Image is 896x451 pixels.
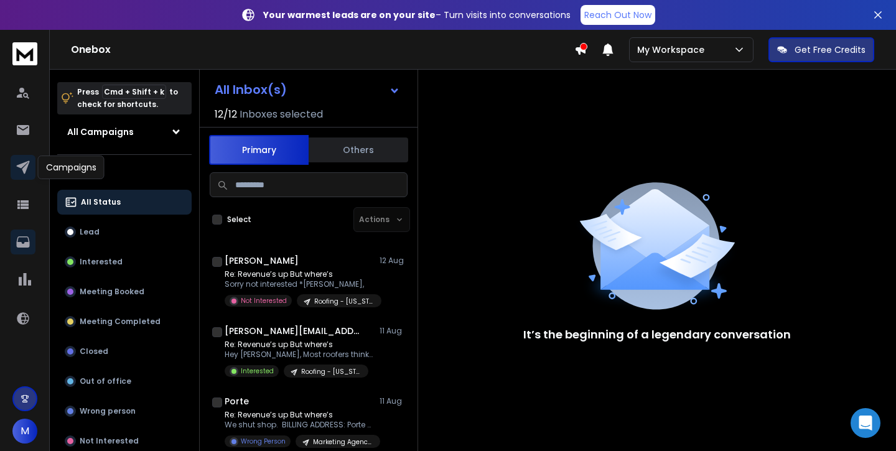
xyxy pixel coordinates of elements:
[80,287,144,297] p: Meeting Booked
[263,9,436,21] strong: Your warmest leads are on your site
[584,9,651,21] p: Reach Out Now
[81,197,121,207] p: All Status
[80,346,108,356] p: Closed
[102,85,166,99] span: Cmd + Shift + k
[225,269,374,279] p: Re: Revenue’s up But where’s
[12,419,37,444] button: M
[225,420,374,430] p: We shut shop. BILLING ADDRESS: Porte Advertising c/o
[313,437,373,447] p: Marketing Agencies - Bookkeeping and CFO offer
[57,369,192,394] button: Out of office
[80,406,136,416] p: Wrong person
[77,86,178,111] p: Press to check for shortcuts.
[225,340,374,350] p: Re: Revenue’s up But where’s
[57,119,192,144] button: All Campaigns
[38,156,105,179] div: Campaigns
[523,326,791,343] p: It’s the beginning of a legendary conversation
[309,136,408,164] button: Others
[67,126,134,138] h1: All Campaigns
[12,42,37,65] img: logo
[57,399,192,424] button: Wrong person
[225,325,362,337] h1: [PERSON_NAME][EMAIL_ADDRESS][DOMAIN_NAME]
[225,279,374,289] p: Sorry not interested *[PERSON_NAME],
[637,44,709,56] p: My Workspace
[205,77,410,102] button: All Inbox(s)
[80,227,100,237] p: Lead
[57,309,192,334] button: Meeting Completed
[241,366,274,376] p: Interested
[241,437,286,446] p: Wrong Person
[227,215,251,225] label: Select
[57,165,192,182] h3: Filters
[768,37,874,62] button: Get Free Credits
[57,220,192,244] button: Lead
[80,257,123,267] p: Interested
[209,135,309,165] button: Primary
[263,9,571,21] p: – Turn visits into conversations
[225,350,374,360] p: Hey [PERSON_NAME], Most roofers think cash
[314,297,374,306] p: Roofing - [US_STATE] - Bookkeeping Offer
[71,42,574,57] h1: Onebox
[80,436,139,446] p: Not Interested
[851,408,880,438] div: Open Intercom Messenger
[80,376,131,386] p: Out of office
[380,256,408,266] p: 12 Aug
[225,395,249,407] h1: Porte
[225,410,374,420] p: Re: Revenue’s up But where’s
[215,107,237,122] span: 12 / 12
[57,190,192,215] button: All Status
[57,279,192,304] button: Meeting Booked
[215,83,287,96] h1: All Inbox(s)
[80,317,161,327] p: Meeting Completed
[380,396,408,406] p: 11 Aug
[241,296,287,305] p: Not Interested
[57,339,192,364] button: Closed
[301,367,361,376] p: Roofing - [US_STATE] - Bookkeeping Offer
[240,107,323,122] h3: Inboxes selected
[581,5,655,25] a: Reach Out Now
[57,249,192,274] button: Interested
[795,44,866,56] p: Get Free Credits
[225,254,299,267] h1: [PERSON_NAME]
[380,326,408,336] p: 11 Aug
